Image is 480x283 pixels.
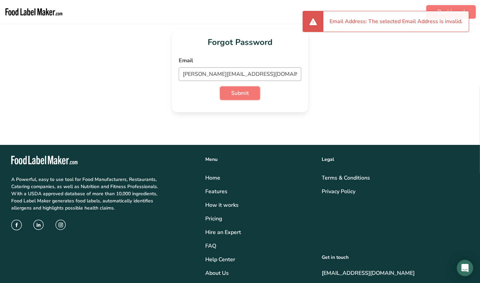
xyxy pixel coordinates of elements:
a: Privacy Policy [322,187,469,196]
a: Hire an Expert [205,228,314,236]
a: Terms & Conditions [322,174,469,182]
div: How it works [205,201,314,209]
a: Features [205,187,314,196]
a: Dashboard [426,5,476,19]
a: [EMAIL_ADDRESS][DOMAIN_NAME] [322,269,469,277]
img: Food Label Maker [4,3,64,21]
a: FAQ [205,242,314,250]
div: Legal [322,156,469,163]
p: A Powerful, easy to use tool for Food Manufacturers, Restaurants, Catering companies, as well as ... [11,176,160,212]
div: Open Intercom Messenger [457,260,473,276]
a: Help Center [205,255,314,264]
a: Pricing [205,215,314,223]
label: Email [179,56,301,65]
a: About Us [205,269,314,277]
span: Submit [231,89,249,97]
div: Get in touch [322,254,469,261]
div: Menu [205,156,314,163]
li: Email Address: The selected Email Address is invalid. [330,17,463,26]
a: Home [205,174,314,182]
h1: Forgot Password [179,36,301,48]
button: Submit [220,86,260,100]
